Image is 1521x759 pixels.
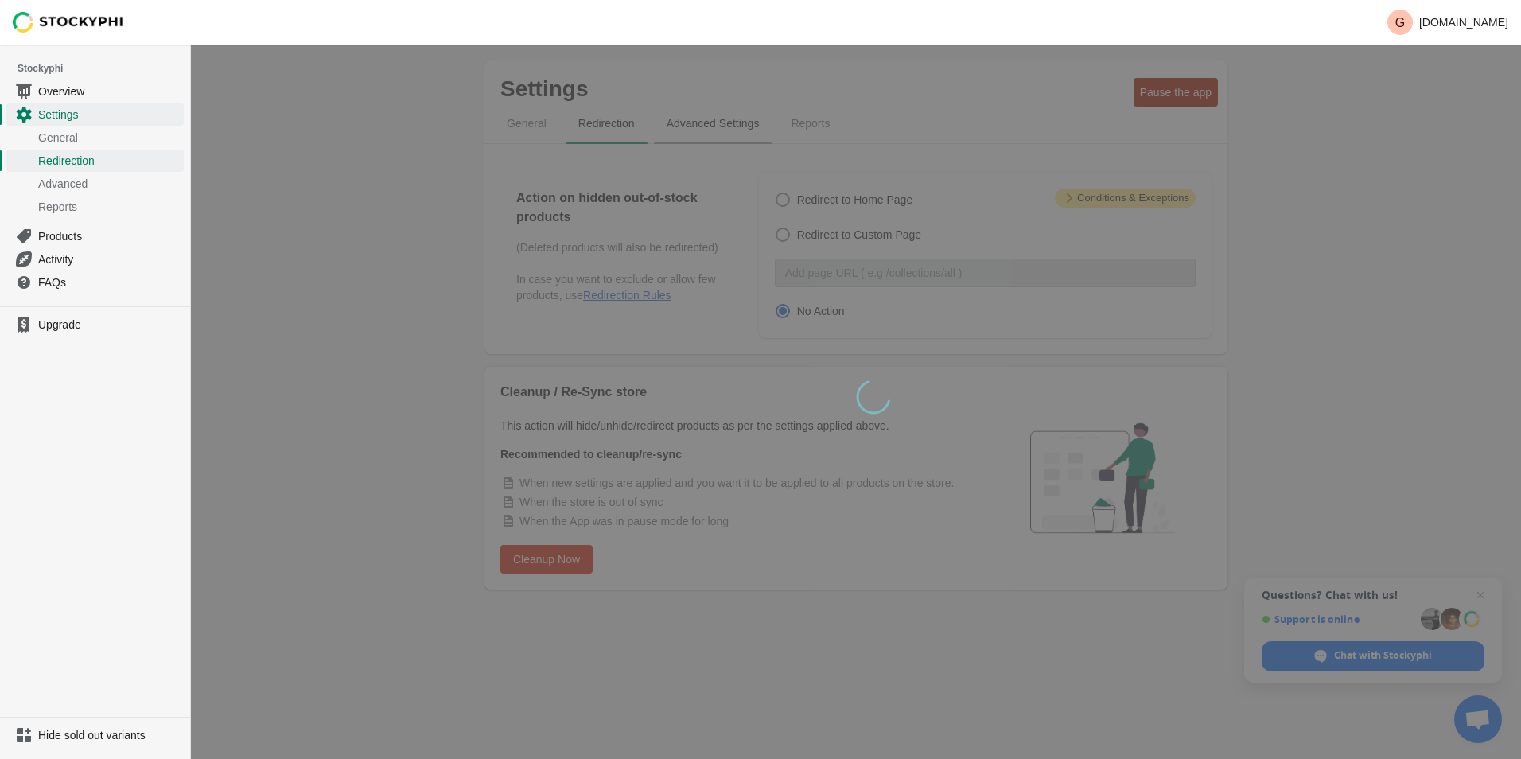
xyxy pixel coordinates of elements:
[38,153,181,169] span: Redirection
[38,107,181,123] span: Settings
[38,727,181,743] span: Hide sold out variants
[38,199,181,215] span: Reports
[1419,16,1508,29] p: [DOMAIN_NAME]
[6,247,184,271] a: Activity
[6,195,184,218] a: Reports
[18,60,190,76] span: Stockyphi
[1381,6,1515,38] button: Avatar with initials G[DOMAIN_NAME]
[38,130,181,146] span: General
[38,274,181,290] span: FAQs
[38,84,181,99] span: Overview
[6,126,184,149] a: General
[38,228,181,244] span: Products
[6,149,184,172] a: Redirection
[6,80,184,103] a: Overview
[6,103,184,126] a: Settings
[38,176,181,192] span: Advanced
[38,317,181,333] span: Upgrade
[6,724,184,746] a: Hide sold out variants
[1395,16,1405,29] text: G
[13,12,124,33] img: Stockyphi
[6,313,184,336] a: Upgrade
[6,271,184,294] a: FAQs
[1387,10,1413,35] span: Avatar with initials G
[6,172,184,195] a: Advanced
[38,251,181,267] span: Activity
[6,224,184,247] a: Products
